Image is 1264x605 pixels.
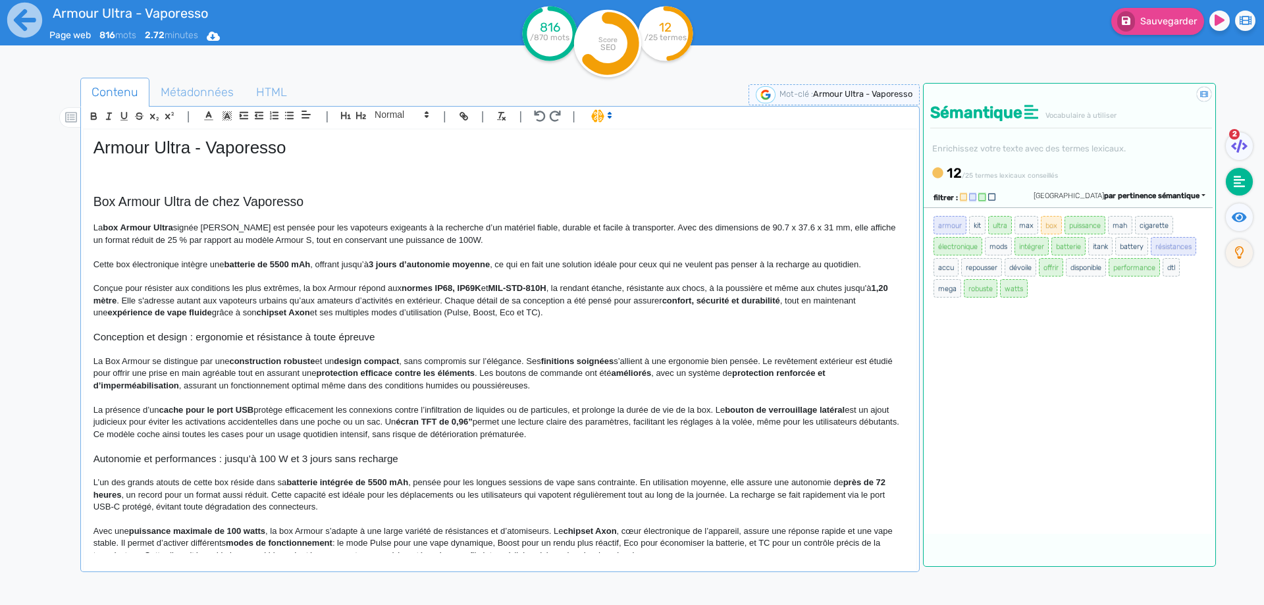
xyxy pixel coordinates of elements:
strong: box Armour Ultra [103,223,172,232]
strong: design compact [334,356,399,366]
small: Enrichissez votre texte avec des termes lexicaux. [930,144,1126,153]
tspan: 12 [660,20,672,35]
span: électronique [934,237,982,255]
span: mods [985,237,1012,255]
strong: près de 72 heures [93,477,888,499]
span: Contenu [81,74,149,110]
span: Mot-clé : [779,89,813,99]
strong: modes de fonctionnement [226,538,332,548]
span: | [325,107,329,125]
span: mah [1108,216,1132,234]
strong: bouton de verrouillage latéral [725,405,845,415]
p: La présence d’un protège efficacement les connexions contre l’infiltration de liquides ou de part... [93,404,907,440]
span: watts [1000,279,1028,298]
img: google-serp-logo.png [756,86,776,103]
span: kit [969,216,986,234]
tspan: Score [598,36,618,44]
span: 2 [1229,129,1240,140]
span: dévoile [1005,258,1036,276]
button: Sauvegarder [1111,8,1204,35]
span: Aligment [297,107,315,122]
strong: chipset Axon [257,307,310,317]
span: Métadonnées [150,74,244,110]
span: puissance [1065,216,1105,234]
span: offrir [1039,258,1063,276]
span: | [519,107,522,125]
p: Avec une , la box Armour s’adapte à une large variété de résistances et d’atomiseurs. Le , cœur é... [93,525,907,562]
strong: batterie de 5500 mAh [224,259,310,269]
b: 2.72 [145,30,165,41]
p: La signée [PERSON_NAME] est pensée pour les vapoteurs exigeants à la recherche d’un matériel fiab... [93,222,907,246]
span: dtl [1163,258,1180,276]
h2: Box Armour Ultra de chez Vaporesso [93,194,907,209]
strong: finitions soignées [541,356,614,366]
strong: chipset Axon [563,526,616,536]
strong: batterie intégrée de 5500 mAh [286,477,408,487]
span: par pertinence sémantique [1104,192,1199,200]
a: Contenu [80,78,149,107]
strong: normes IP68, IP69K [402,283,481,293]
span: | [572,107,575,125]
tspan: SEO [600,42,616,52]
span: performance [1109,258,1160,276]
span: minutes [145,30,198,41]
span: | [187,107,190,125]
span: robuste [964,279,997,298]
strong: protection renforcée et d’imperméabilisation [93,368,828,390]
p: L’un des grands atouts de cette box réside dans sa , pensée pour les longues sessions de vape san... [93,477,907,513]
tspan: /870 mots [530,33,569,42]
span: Armour Ultra - Vaporesso [813,89,912,99]
span: armour [934,216,966,234]
p: Conçue pour résister aux conditions les plus extrêmes, la box Armour répond aux et , la rendant é... [93,282,907,319]
small: /25 termes lexicaux conseillés [962,171,1058,180]
tspan: 816 [540,20,560,35]
div: [GEOGRAPHIC_DATA] [1034,191,1205,202]
input: title [49,3,429,24]
a: Métadonnées [149,78,245,107]
span: Sauvegarder [1140,16,1197,27]
span: filtrer : [934,194,958,202]
span: | [443,107,446,125]
span: disponible [1066,258,1106,276]
a: HTML [245,78,298,107]
tspan: /25 termes [645,33,687,42]
span: I.Assistant [585,108,616,124]
strong: expérience de vape fluide [107,307,211,317]
h3: Autonomie et performances : jusqu’à 100 W et 3 jours sans recharge [93,453,907,465]
strong: confort, sécurité et durabilité [662,296,780,305]
span: itank [1088,237,1113,255]
span: résistances [1151,237,1196,255]
h1: Armour Ultra - Vaporesso [93,138,907,158]
strong: 1,20 mètre [93,283,891,305]
span: batterie [1051,237,1086,255]
span: | [481,107,485,125]
span: accu [934,258,959,276]
span: Vocabulaire à utiliser [1045,111,1117,120]
span: max [1014,216,1038,234]
span: cigarette [1135,216,1173,234]
span: box [1041,216,1062,234]
span: battery [1115,237,1148,255]
b: 816 [99,30,115,41]
span: mots [99,30,136,41]
strong: 3 jours d’autonomie moyenne [369,259,490,269]
span: Page web [49,30,91,41]
strong: cache pour le port USB [159,405,253,415]
strong: MIL-STD-810H [488,283,546,293]
strong: améliorés [611,368,651,378]
b: 12 [947,165,962,181]
span: repousser [961,258,1002,276]
span: mega [934,279,961,298]
strong: écran TFT de 0,96” [396,417,472,427]
p: Cette box électronique intègre une , offrant jusqu’à , ce qui en fait une solution idéale pour ce... [93,259,907,271]
span: ultra [988,216,1012,234]
strong: protection efficace contre les éléments [316,368,475,378]
h4: Sémantique [930,103,1212,122]
strong: construction robuste [229,356,315,366]
strong: puissance maximale de 100 watts [129,526,265,536]
span: HTML [246,74,298,110]
span: intégrer [1014,237,1049,255]
h3: Conception et design : ergonomie et résistance à toute épreuve [93,331,907,343]
p: La Box Armour se distingue par une et un , sans compromis sur l’élégance. Ses s’allient à une erg... [93,355,907,392]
